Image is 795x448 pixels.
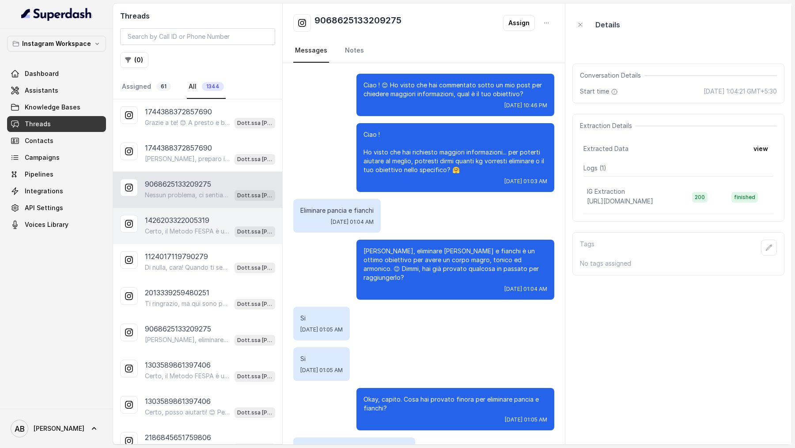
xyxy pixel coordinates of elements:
p: [PERSON_NAME], eliminare [PERSON_NAME] e fianchi è un ottimo obiettivo per avere un corpo magro, ... [145,335,230,344]
span: Knowledge Bases [25,103,80,112]
button: Instagram Workspace [7,36,106,52]
span: Start time [580,87,620,96]
p: 1426203322005319 [145,215,209,226]
p: Eliminare pancia e fianchi [300,206,374,215]
span: [DATE] 10:46 PM [504,102,547,109]
text: AB [15,424,25,433]
span: finished [731,192,758,203]
span: Conversation Details [580,71,644,80]
a: Voices Library [7,217,106,233]
span: Integrations [25,187,63,196]
p: Certo, il Metodo FESPA è un percorso di rieducazione alimentare che ti aiuta a velocizzare il met... [145,227,230,236]
span: Contacts [25,136,53,145]
p: 1303589861397406 [145,396,211,407]
p: Dott.ssa [PERSON_NAME] [237,264,273,272]
span: API Settings [25,203,63,212]
a: Threads [7,116,106,132]
span: [URL][DOMAIN_NAME] [587,197,653,205]
button: view [748,141,773,157]
span: Campaigns [25,153,60,162]
span: [DATE] 1:04:21 GMT+5:30 [704,87,777,96]
p: 9068625133209275 [145,179,211,189]
p: Ti ringrazio, ma qui sono per aiutare chi vuole raggiungere libertà alimentare e un corpo magro, ... [145,299,230,308]
button: Assign [503,15,535,31]
p: IG Extraction [587,187,625,196]
span: 61 [156,82,171,91]
span: Pipelines [25,170,53,179]
a: Notes [343,39,366,63]
p: Si [300,314,343,323]
p: Si [300,354,343,363]
span: Voices Library [25,220,68,229]
p: 1744388372857690 [145,106,212,117]
button: (0) [120,52,148,68]
span: 1344 [202,82,224,91]
nav: Tabs [293,39,554,63]
a: Dashboard [7,66,106,82]
p: Dott.ssa [PERSON_NAME] [237,155,273,164]
a: Integrations [7,183,106,199]
p: 1744388372857690 [145,143,212,153]
p: Ciao ! 😊 Ho visto che hai commentato sotto un mio post per chiedere maggiori informazioni, qual è... [363,81,547,98]
p: [PERSON_NAME], preparo il link della guida e te lo mando... ma per capire meglio come aiutar[PERS... [145,154,230,163]
span: [DATE] 01:04 AM [504,286,547,293]
span: [DATE] 01:05 AM [300,326,343,333]
p: Dott.ssa [PERSON_NAME] [237,372,273,381]
p: 1303589861397406 [145,360,211,370]
p: Details [595,19,620,30]
nav: Tabs [120,75,275,99]
span: Assistants [25,86,58,95]
p: Dott.ssa [PERSON_NAME] [237,119,273,128]
span: 200 [692,192,708,203]
span: [DATE] 01:03 AM [504,178,547,185]
p: Nessun problema, ci sentiamo a settembre allora! 😊 La chiamata è sempre gratuita e senza impegno,... [145,191,230,200]
a: Assistants [7,83,106,98]
p: No tags assigned [580,259,777,268]
span: [DATE] 01:04 AM [331,218,374,226]
a: Messages [293,39,329,63]
p: Okay, capito. Cosa hai provato finora per eliminare pancia e fianchi? [363,395,547,413]
span: Threads [25,120,51,128]
span: Extracted Data [583,144,628,153]
input: Search by Call ID or Phone Number [120,28,275,45]
h2: Threads [120,11,275,21]
a: Pipelines [7,166,106,182]
a: [PERSON_NAME] [7,416,106,441]
p: Dott.ssa [PERSON_NAME] [237,408,273,417]
p: Certo, posso aiutarti! 😊 Per capire meglio come supportarti, potresti dirmi quanti kg vorresti pe... [145,408,230,417]
a: Contacts [7,133,106,149]
p: Ciao ! Ho visto che hai richiesto maggiori informazioni... per poterti aiutare al meglio, potrest... [363,130,547,174]
p: Dott.ssa [PERSON_NAME] [237,300,273,309]
p: Logs ( 1 ) [583,164,773,173]
img: light.svg [21,7,92,21]
p: 9068625133209275 [145,324,211,334]
a: Assigned61 [120,75,173,99]
span: Dashboard [25,69,59,78]
p: 2186845651759806 [145,432,211,443]
p: Dott.ssa [PERSON_NAME] [237,227,273,236]
p: Instagram Workspace [22,38,91,49]
p: Dott.ssa [PERSON_NAME] [237,191,273,200]
span: [PERSON_NAME] [34,424,84,433]
a: API Settings [7,200,106,216]
p: Dott.ssa [PERSON_NAME] [237,336,273,345]
h2: 9068625133209275 [314,14,401,32]
a: All1344 [187,75,226,99]
p: [PERSON_NAME], eliminare [PERSON_NAME] e fianchi è un ottimo obiettivo per avere un corpo magro, ... [363,247,547,282]
p: Certo, il Metodo FESPA è un percorso di rieducazione alimentare che ti aiuta a velocizzare il met... [145,372,230,380]
p: 1124017119790279 [145,251,208,262]
p: Di nulla, cara! Quando ti sentirai pronta, sarò qui per aiutarti. Nel frattempo, se hai domande, ... [145,263,230,272]
p: Grazie a te! 😊 A presto e buona giornata! 🌷 [145,118,230,127]
a: Campaigns [7,150,106,166]
span: [DATE] 01:05 AM [300,367,343,374]
a: Knowledge Bases [7,99,106,115]
p: 2013339259480251 [145,287,209,298]
span: Extraction Details [580,121,636,130]
p: Tags [580,240,594,256]
span: [DATE] 01:05 AM [505,416,547,423]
